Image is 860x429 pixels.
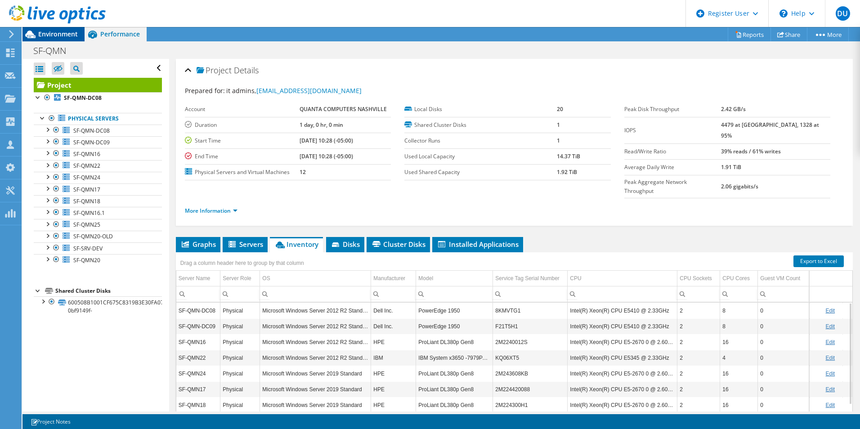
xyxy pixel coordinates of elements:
td: Column OS, Value Microsoft Windows Server 2019 Standard [260,381,371,397]
td: Column Model, Value ProLiant DL380p Gen8 [416,397,493,413]
span: Disks [331,240,360,249]
td: Column Service Tag Serial Number, Value KQ06XT5 [493,350,568,366]
td: Column CPU, Value Intel(R) Xeon(R) CPU E5-2670 0 @ 2.60GHz [568,381,677,397]
td: Column OS, Value Microsoft Windows Server 2012 R2 Standard [260,318,371,334]
label: Shared Cluster Disks [404,121,557,130]
b: 2.06 gigabits/s [721,183,758,190]
a: SF-QMN24 [34,172,162,183]
b: 1 [557,121,560,129]
td: Column CPU, Value Intel(R) Xeon(R) CPU E5-2670 0 @ 2.60GHz [568,397,677,413]
td: Column Model, Value IBM System x3650 -7979PAM- [416,350,493,366]
div: Physical [223,337,257,348]
div: Guest VM Count [760,273,800,284]
td: CPU Sockets Column [677,271,720,286]
td: Column Manufacturer, Value HPE [371,381,416,397]
div: CPU Sockets [680,273,712,284]
td: Column OS, Value Microsoft Windows Server 2012 R2 Standard [260,303,371,318]
td: Column Server Role, Filter cell [220,286,260,302]
td: Column Model, Value ProLiant DL380p Gen8 [416,334,493,350]
span: Cluster Disks [371,240,426,249]
td: Column CPU, Value Intel(R) Xeon(R) CPU E5410 @ 2.33GHz [568,303,677,318]
span: DU [836,6,850,21]
label: Read/Write Ratio [624,147,721,156]
a: SF-QMN17 [34,183,162,195]
td: Column Manufacturer, Value HPE [371,397,416,413]
td: Column Service Tag Serial Number, Value 2M224300H1 [493,397,568,413]
td: Column Server Name, Value SF-QMN18 [176,397,220,413]
b: 1.91 TiB [721,163,741,171]
b: 1 [557,137,560,144]
td: Column Server Role, Value Physical [220,397,260,413]
span: Environment [38,30,78,38]
td: Column OS, Value Microsoft Windows Server 2012 R2 Standard [260,350,371,366]
td: Column CPU Sockets, Value 2 [677,318,720,334]
td: Column Server Name, Value SF-QMN-DC09 [176,318,220,334]
td: Column Model, Value PowerEdge 1950 [416,318,493,334]
td: Column Service Tag Serial Number, Value 2M224420088 [493,381,568,397]
td: Column Server Role, Value Physical [220,303,260,318]
td: Column Model, Value PowerEdge 1950 [416,303,493,318]
td: Column Manufacturer, Filter cell [371,286,416,302]
td: Column Server Name, Value SF-QMN-DC08 [176,303,220,318]
a: Edit [825,308,835,314]
span: SF-QMN16 [73,150,100,158]
td: Column OS, Filter cell [260,286,371,302]
div: Physical [223,400,257,411]
span: SF-QMN25 [73,221,100,228]
div: Server Role [223,273,251,284]
td: Column CPU Sockets, Value 2 [677,334,720,350]
a: Edit [825,339,835,345]
td: Column CPU Sockets, Value 2 [677,350,720,366]
b: 39% reads / 61% writes [721,147,781,155]
b: 12 [300,168,306,176]
td: Column Server Name, Value SF-QMN17 [176,381,220,397]
span: SF-QMN24 [73,174,100,181]
label: Peak Aggregate Network Throughput [624,178,721,196]
a: Share [770,27,807,41]
span: Project [197,66,232,75]
a: SF-QMN-DC08 [34,125,162,136]
a: Project [34,78,162,92]
div: Service Tag Serial Number [495,273,560,284]
a: Physical Servers [34,113,162,125]
td: Column OS, Value Microsoft Windows Server 2012 R2 Standard [260,334,371,350]
td: Column Guest VM Count, Value 0 [758,381,810,397]
b: [DATE] 10:28 (-05:00) [300,137,353,144]
span: SF-QMN18 [73,197,100,205]
a: Edit [825,371,835,377]
span: SF-QMN-DC09 [73,139,110,146]
a: SF-QMN20-OLD [34,231,162,242]
b: 14.37 TiB [557,152,580,160]
div: Drag a column header here to group by that column [178,257,306,269]
span: Details [234,65,259,76]
b: 1.92 TiB [557,168,577,176]
span: Installed Applications [437,240,519,249]
a: SF-QMN22 [34,160,162,172]
td: Column OS, Value Microsoft Windows Server 2019 Standard [260,366,371,381]
td: Column Guest VM Count, Value 0 [758,397,810,413]
a: SF-QMN-DC08 [34,92,162,104]
td: Model Column [416,271,493,286]
td: Column Server Name, Value SF-QMN22 [176,350,220,366]
td: Column Service Tag Serial Number, Filter cell [493,286,568,302]
td: Column Service Tag Serial Number, Value 2M2240012S [493,334,568,350]
td: Column CPU Cores, Value 16 [720,381,758,397]
a: 600508B1001CF675C8319B3E30FA075C-0bf9149f- [34,296,162,316]
span: it admins, [226,86,362,95]
td: Column CPU Sockets, Value 2 [677,366,720,381]
span: SF-SRV-DEV [73,245,103,252]
label: Average Daily Write [624,163,721,172]
td: Column Guest VM Count, Value 0 [758,366,810,381]
div: Server Name [179,273,211,284]
div: CPU Cores [722,273,750,284]
a: SF-QMN16 [34,148,162,160]
a: More [807,27,849,41]
label: Collector Runs [404,136,557,145]
td: Column CPU, Value Intel(R) Xeon(R) CPU E5345 @ 2.33GHz [568,350,677,366]
td: Column Server Role, Value Physical [220,318,260,334]
div: CPU [570,273,581,284]
td: Manufacturer Column [371,271,416,286]
td: Column CPU Sockets, Filter cell [677,286,720,302]
td: Column CPU Cores, Value 8 [720,303,758,318]
div: Manufacturer [373,273,405,284]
